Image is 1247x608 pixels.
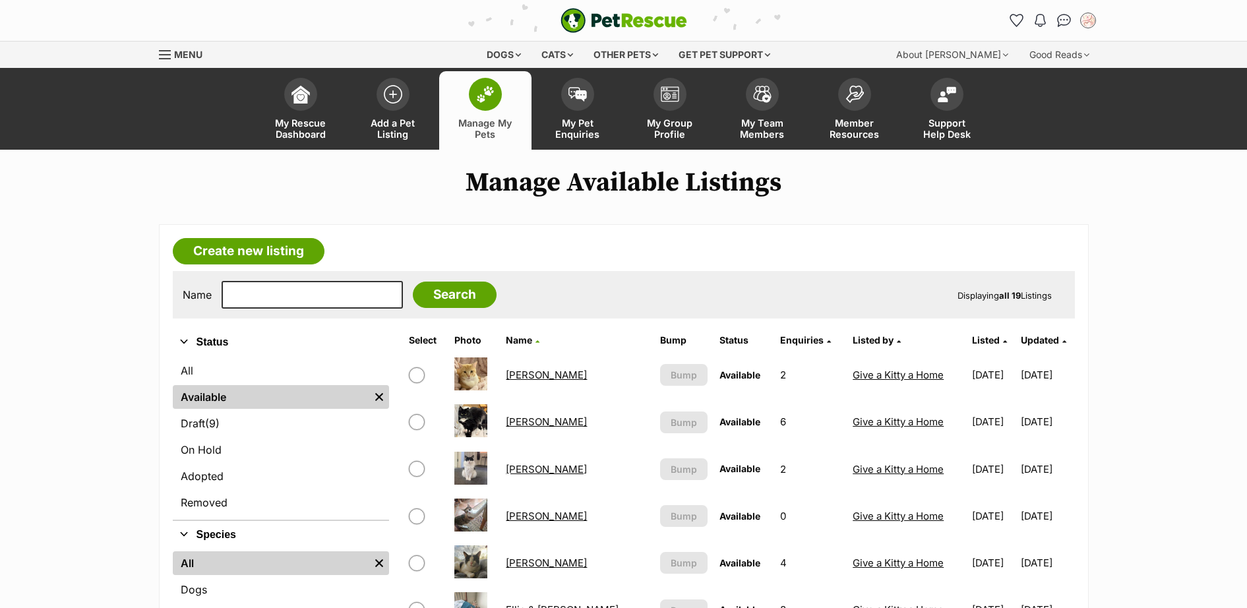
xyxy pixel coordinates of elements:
[363,117,423,140] span: Add a Pet Listing
[173,464,389,488] a: Adopted
[548,117,607,140] span: My Pet Enquiries
[825,117,884,140] span: Member Resources
[901,71,993,150] a: Support Help Desk
[1054,10,1075,31] a: Conversations
[173,359,389,382] a: All
[967,540,1019,586] td: [DATE]
[660,411,708,433] button: Bump
[173,411,389,435] a: Draft
[733,117,792,140] span: My Team Members
[917,117,977,140] span: Support Help Desk
[669,42,779,68] div: Get pet support
[174,49,202,60] span: Menu
[291,85,310,104] img: dashboard-icon-eb2f2d2d3e046f16d808141f083e7271f6b2e854fb5c12c21221c1fb7104beca.svg
[506,557,587,569] a: [PERSON_NAME]
[183,289,212,301] label: Name
[413,282,497,308] input: Search
[967,352,1019,398] td: [DATE]
[719,463,760,474] span: Available
[369,551,389,575] a: Remove filter
[660,364,708,386] button: Bump
[369,385,389,409] a: Remove filter
[439,71,532,150] a: Manage My Pets
[719,369,760,380] span: Available
[640,117,700,140] span: My Group Profile
[671,415,697,429] span: Bump
[532,42,582,68] div: Cats
[1006,10,1027,31] a: Favourites
[938,86,956,102] img: help-desk-icon-fdf02630f3aa405de69fd3d07c3f3aa587a6932b1a1747fa1d2bba05be0121f9.svg
[967,399,1019,444] td: [DATE]
[347,71,439,150] a: Add a Pet Listing
[775,446,846,492] td: 2
[173,551,369,575] a: All
[173,526,389,543] button: Species
[1035,14,1045,27] img: notifications-46538b983faf8c2785f20acdc204bb7945ddae34d4c08c2a6579f10ce5e182be.svg
[660,552,708,574] button: Bump
[853,510,944,522] a: Give a Kitty a Home
[655,330,713,351] th: Bump
[661,86,679,102] img: group-profile-icon-3fa3cf56718a62981997c0bc7e787c4b2cf8bcc04b72c1350f741eb67cf2f40e.svg
[753,86,772,103] img: team-members-icon-5396bd8760b3fe7c0b43da4ab00e1e3bb1a5d9ba89233759b79545d2d3fc5d0d.svg
[660,505,708,527] button: Bump
[1021,540,1074,586] td: [DATE]
[173,238,324,264] a: Create new listing
[173,385,369,409] a: Available
[506,415,587,428] a: [PERSON_NAME]
[775,540,846,586] td: 4
[173,334,389,351] button: Status
[561,8,687,33] a: PetRescue
[1006,10,1099,31] ul: Account quick links
[584,42,667,68] div: Other pets
[719,557,760,568] span: Available
[624,71,716,150] a: My Group Profile
[780,334,824,346] span: translation missing: en.admin.listings.index.attributes.enquiries
[561,8,687,33] img: logo-e224e6f780fb5917bec1dbf3a21bbac754714ae5b6737aabdf751b685950b380.svg
[1021,446,1074,492] td: [DATE]
[1081,14,1095,27] img: Give a Kitty a Home profile pic
[775,352,846,398] td: 2
[1021,334,1066,346] a: Updated
[671,556,697,570] span: Bump
[967,446,1019,492] td: [DATE]
[853,334,901,346] a: Listed by
[173,578,389,601] a: Dogs
[780,334,831,346] a: Enquiries
[853,415,944,428] a: Give a Kitty a Home
[887,42,1018,68] div: About [PERSON_NAME]
[967,493,1019,539] td: [DATE]
[449,330,499,351] th: Photo
[853,369,944,381] a: Give a Kitty a Home
[568,87,587,102] img: pet-enquiries-icon-7e3ad2cf08bfb03b45e93fb7055b45f3efa6380592205ae92323e6603595dc1f.svg
[506,463,587,475] a: [PERSON_NAME]
[972,334,1007,346] a: Listed
[1021,399,1074,444] td: [DATE]
[714,330,774,351] th: Status
[159,42,212,65] a: Menu
[1021,334,1059,346] span: Updated
[808,71,901,150] a: Member Resources
[173,491,389,514] a: Removed
[999,290,1021,301] strong: all 19
[958,290,1052,301] span: Displaying Listings
[719,416,760,427] span: Available
[853,557,944,569] a: Give a Kitty a Home
[205,415,220,431] span: (9)
[671,509,697,523] span: Bump
[775,399,846,444] td: 6
[853,463,944,475] a: Give a Kitty a Home
[506,334,539,346] a: Name
[476,86,495,103] img: manage-my-pets-icon-02211641906a0b7f246fdf0571729dbe1e7629f14944591b6c1af311fb30b64b.svg
[477,42,530,68] div: Dogs
[660,458,708,480] button: Bump
[671,462,697,476] span: Bump
[532,71,624,150] a: My Pet Enquiries
[404,330,448,351] th: Select
[671,368,697,382] span: Bump
[506,510,587,522] a: [PERSON_NAME]
[456,117,515,140] span: Manage My Pets
[775,493,846,539] td: 0
[173,356,389,520] div: Status
[271,117,330,140] span: My Rescue Dashboard
[853,334,894,346] span: Listed by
